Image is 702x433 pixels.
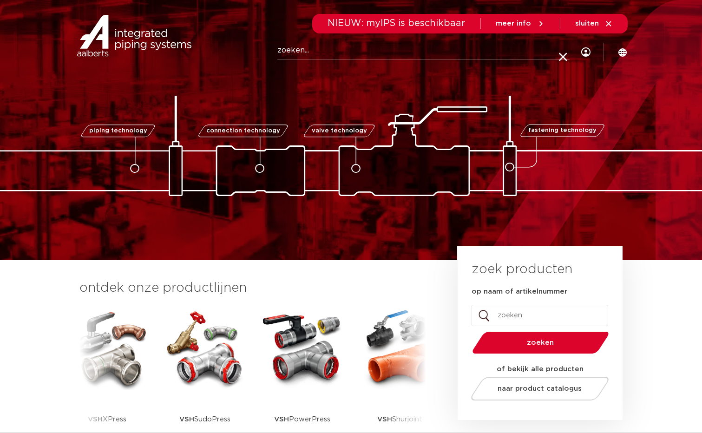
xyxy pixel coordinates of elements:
span: NIEUW: myIPS is beschikbaar [328,19,466,28]
h3: zoek producten [472,260,572,279]
strong: VSH [274,416,289,423]
input: zoeken... [277,41,570,60]
span: connection technology [206,128,280,134]
strong: VSH [88,416,103,423]
span: zoeken [496,339,585,346]
a: naar product catalogus [468,377,611,400]
span: sluiten [575,20,599,27]
h3: ontdek onze productlijnen [79,279,426,297]
a: sluiten [575,20,613,28]
span: valve technology [312,128,367,134]
strong: VSH [179,416,194,423]
strong: VSH [377,416,392,423]
a: meer info [496,20,545,28]
button: zoeken [468,331,612,354]
span: meer info [496,20,531,27]
span: fastening technology [528,128,597,134]
span: naar product catalogus [498,385,582,392]
input: zoeken [472,305,608,326]
div: my IPS [581,33,590,71]
strong: of bekijk alle producten [497,366,584,373]
label: op naam of artikelnummer [472,287,567,296]
span: piping technology [89,128,147,134]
